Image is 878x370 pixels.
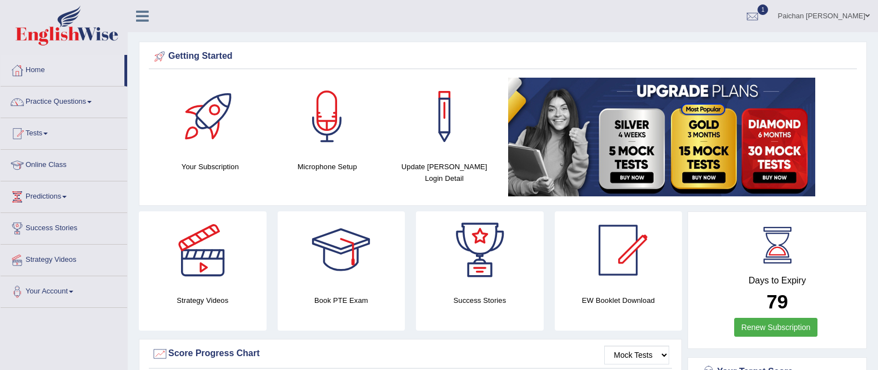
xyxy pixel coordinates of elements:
a: Predictions [1,181,127,209]
a: Practice Questions [1,87,127,114]
h4: Microphone Setup [274,161,380,173]
a: Your Account [1,276,127,304]
h4: Update [PERSON_NAME] Login Detail [392,161,498,184]
a: Renew Subscription [734,318,818,337]
h4: Success Stories [416,295,544,306]
a: Home [1,55,124,83]
div: Getting Started [152,48,854,65]
h4: Days to Expiry [700,276,854,286]
div: Score Progress Chart [152,346,669,362]
a: Tests [1,118,127,146]
span: 1 [757,4,769,15]
h4: Your Subscription [157,161,263,173]
h4: EW Booklet Download [555,295,683,306]
a: Strategy Videos [1,245,127,272]
h4: Book PTE Exam [278,295,405,306]
a: Success Stories [1,213,127,241]
img: small5.jpg [508,78,815,196]
h4: Strategy Videos [139,295,267,306]
b: 79 [766,291,788,312]
a: Online Class [1,150,127,178]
